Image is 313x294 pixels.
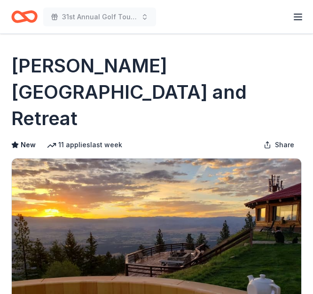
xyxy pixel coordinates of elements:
a: Home [11,6,38,28]
button: 31st Annual Golf Tournament [43,8,156,26]
button: Share [256,135,302,154]
span: New [21,139,36,151]
span: Share [275,139,294,151]
span: 31st Annual Golf Tournament [62,11,137,23]
div: 11 applies last week [47,139,122,151]
h1: [PERSON_NAME] [GEOGRAPHIC_DATA] and Retreat [11,53,302,132]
